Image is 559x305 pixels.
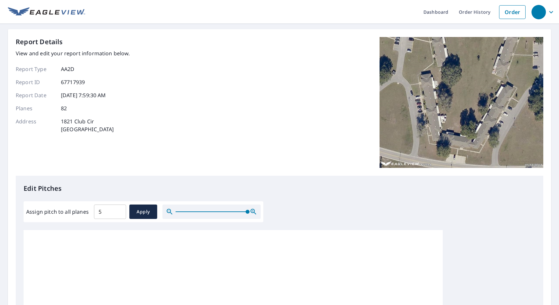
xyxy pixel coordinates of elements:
[24,184,535,193] p: Edit Pitches
[94,203,126,221] input: 00.0
[16,37,63,47] p: Report Details
[61,91,106,99] p: [DATE] 7:59:30 AM
[61,104,67,112] p: 82
[61,78,85,86] p: 67717939
[499,5,526,19] a: Order
[16,117,55,133] p: Address
[16,49,130,57] p: View and edit your report information below.
[16,78,55,86] p: Report ID
[61,117,114,133] p: 1821 Club Cir [GEOGRAPHIC_DATA]
[61,65,75,73] p: AA2D
[16,65,55,73] p: Report Type
[16,104,55,112] p: Planes
[26,208,89,216] label: Assign pitch to all planes
[8,7,85,17] img: EV Logo
[16,91,55,99] p: Report Date
[135,208,152,216] span: Apply
[129,205,157,219] button: Apply
[380,37,543,168] img: Top image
